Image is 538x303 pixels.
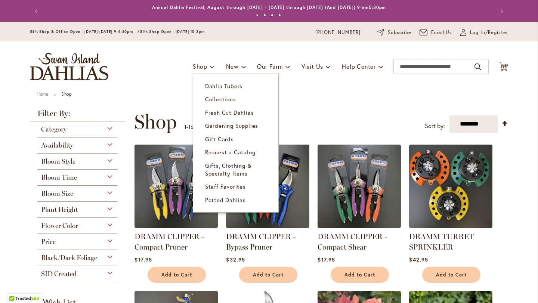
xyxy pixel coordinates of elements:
a: Log In/Register [460,29,508,36]
button: Add to Cart [422,267,480,283]
img: DRAMM CLIPPER - Compact Pruner [134,145,218,228]
span: Bloom Size [41,189,73,198]
span: Flower Color [41,222,78,230]
span: Subscribe [388,29,411,36]
span: Gift Shop & Office Open - [DATE]-[DATE] 9-4:30pm / [30,29,140,34]
button: Add to Cart [148,267,206,283]
span: Email Us [431,29,452,36]
span: Add to Cart [436,272,467,278]
span: Collections [205,95,236,103]
span: Request a Catalog [205,148,256,156]
span: 16 [188,123,194,130]
a: DRAMM CLIPPER - Bypass Pruner [226,232,296,251]
span: Fresh Cut Dahlias [205,109,254,116]
button: Previous [30,4,45,19]
a: Home [37,91,48,97]
span: Add to Cart [344,272,375,278]
span: Price [41,238,56,246]
span: Shop [134,111,177,133]
span: Visit Us [302,62,323,70]
span: New [226,62,238,70]
span: Category [41,125,67,133]
span: Gardening Supplies [205,122,258,129]
a: DRAMM CLIPPER - Compact Shear [318,232,387,251]
button: 1 of 4 [256,14,259,16]
span: Plant Height [41,205,78,214]
span: Add to Cart [161,272,192,278]
a: DRAMM CLIPPER - Compact Pruner [134,222,218,229]
button: 4 of 4 [278,14,281,16]
span: $42.95 [409,256,428,263]
span: SID Created [41,270,77,278]
span: Potted Dahlias [205,196,246,204]
span: Bloom Style [41,157,75,166]
img: DRAMM CLIPPER - Compact Shear [318,145,401,228]
span: Gift Shop Open - [DATE] 10-3pm [140,29,205,34]
span: Help Center [342,62,376,70]
strong: Shop [61,91,72,97]
label: Sort by: [425,119,445,133]
a: Gift Cards [193,133,278,146]
span: Add to Cart [253,272,284,278]
a: DRAMM TURRET SPRINKLER [409,232,474,251]
button: 3 of 4 [271,14,273,16]
button: Add to Cart [331,267,389,283]
span: Log In/Register [470,29,508,36]
span: $17.95 [134,256,152,263]
img: DRAMM TURRET SPRINKLER [409,145,492,228]
a: DRAMM CLIPPER - Bypass Pruner [226,222,309,229]
span: $32.95 [226,256,245,263]
span: Staff Favorites [205,183,246,190]
span: Our Farm [257,62,282,70]
a: DRAMM CLIPPER - Compact Pruner [134,232,204,251]
span: Shop [193,62,207,70]
span: $17.95 [318,256,335,263]
button: Next [493,4,508,19]
span: Bloom Time [41,173,77,182]
strong: Filter By: [30,109,125,121]
a: [PHONE_NUMBER] [315,29,361,36]
span: Availability [41,141,73,149]
button: 2 of 4 [263,14,266,16]
span: Dahlia Tubers [205,82,242,90]
p: - of products [184,121,228,133]
a: DRAMM TURRET SPRINKLER [409,222,492,229]
a: Subscribe [377,29,411,36]
span: Black/Dark Foliage [41,254,97,262]
a: Annual Dahlia Festival, August through [DATE] - [DATE] through [DATE] (And [DATE]) 9-am5:30pm [152,4,386,10]
span: Gifts, Clothing & Specialty Items [205,162,252,177]
button: Add to Cart [239,267,297,283]
a: store logo [30,53,108,80]
span: 1 [184,123,186,130]
a: Email Us [420,29,452,36]
a: DRAMM CLIPPER - Compact Shear [318,222,401,229]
